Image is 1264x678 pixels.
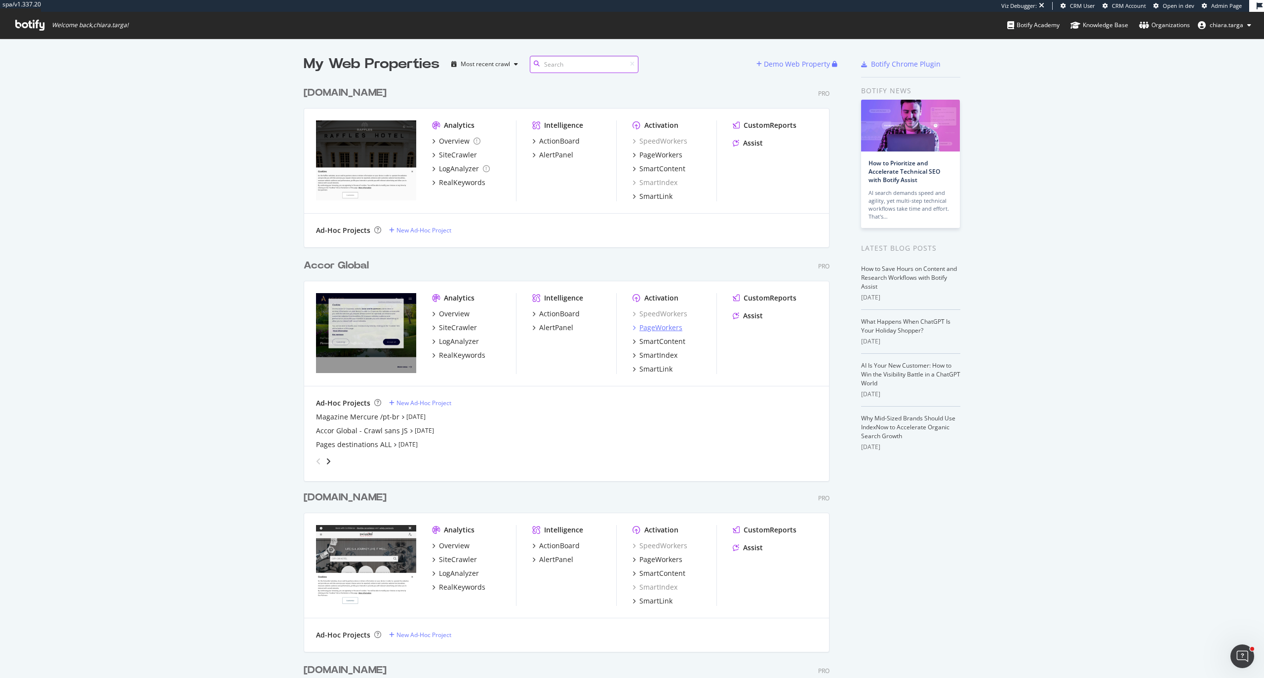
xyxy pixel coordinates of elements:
button: Demo Web Property [756,56,832,72]
a: How to Prioritize and Accelerate Technical SEO with Botify Assist [869,159,940,184]
div: PageWorkers [639,150,682,160]
a: SmartIndex [632,350,677,360]
div: SmartContent [639,337,685,346]
div: LogAnalyzer [439,164,479,174]
a: SmartContent [632,568,685,578]
div: Latest Blog Posts [861,243,960,254]
img: all.accor.com [316,293,416,373]
a: LogAnalyzer [432,568,479,578]
a: Demo Web Property [756,60,832,68]
a: AlertPanel [532,150,573,160]
div: SmartContent [639,568,685,578]
div: Analytics [444,120,474,130]
div: New Ad-Hoc Project [396,399,451,407]
div: Accor Global [304,259,369,273]
div: Magazine Mercure /pt-br [316,412,399,422]
a: Overview [432,541,470,551]
div: Intelligence [544,120,583,130]
span: Admin Page [1211,2,1242,9]
a: ActionBoard [532,541,580,551]
div: SiteCrawler [439,555,477,565]
a: Overview [432,309,470,319]
img: How to Prioritize and Accelerate Technical SEO with Botify Assist [861,100,960,151]
div: Demo Web Property [764,59,830,69]
div: [DATE] [861,390,960,399]
div: AI search demands speed and agility, yet multi-step technical workflows take time and effort. Tha... [869,189,952,221]
div: SmartLink [639,364,672,374]
div: Overview [439,309,470,319]
div: [DOMAIN_NAME] [304,86,387,100]
div: RealKeywords [439,350,485,360]
div: [DOMAIN_NAME] [304,663,387,678]
div: Activation [644,293,678,303]
div: SiteCrawler [439,323,477,333]
div: RealKeywords [439,582,485,592]
a: LogAnalyzer [432,164,490,174]
a: AlertPanel [532,555,573,565]
a: SpeedWorkers [632,541,687,551]
a: Accor Global - Crawl sans JS [316,426,408,436]
div: [DATE] [861,337,960,346]
a: SmartLink [632,596,672,606]
div: Analytics [444,293,474,303]
a: SmartLink [632,364,672,374]
a: CRM User [1061,2,1095,10]
div: ActionBoard [539,309,580,319]
a: SmartIndex [632,582,677,592]
a: [DATE] [415,426,434,435]
a: How to Save Hours on Content and Research Workflows with Botify Assist [861,264,957,291]
a: AI Is Your New Customer: How to Win the Visibility Battle in a ChatGPT World [861,361,960,387]
div: Ad-Hoc Projects [316,226,370,235]
div: Ad-Hoc Projects [316,630,370,640]
a: SiteCrawler [432,323,477,333]
div: Assist [743,543,763,553]
div: Pro [818,89,829,98]
div: Knowledge Base [1070,20,1128,30]
div: AlertPanel [539,555,573,565]
a: PageWorkers [632,150,682,160]
div: angle-left [312,453,325,469]
div: Botify news [861,85,960,96]
div: angle-right [325,456,332,466]
a: Botify Academy [1007,12,1060,38]
div: Overview [439,136,470,146]
div: SiteCrawler [439,150,477,160]
a: SmartContent [632,164,685,174]
input: Search [530,56,638,73]
a: LogAnalyzer [432,337,479,346]
div: Botify Chrome Plugin [871,59,941,69]
a: CustomReports [733,293,796,303]
div: LogAnalyzer [439,568,479,578]
a: SpeedWorkers [632,136,687,146]
a: Open in dev [1153,2,1194,10]
div: [DATE] [861,443,960,452]
a: [DATE] [398,440,418,449]
span: Welcome back, chiara.targa ! [52,21,128,29]
div: Overview [439,541,470,551]
a: Why Mid-Sized Brands Should Use IndexNow to Accelerate Organic Search Growth [861,414,955,440]
div: LogAnalyzer [439,337,479,346]
a: SmartContent [632,337,685,346]
div: Pro [818,262,829,270]
div: Organizations [1139,20,1190,30]
a: SmartIndex [632,178,677,188]
img: www.swissotel.com [316,525,416,605]
a: What Happens When ChatGPT Is Your Holiday Shopper? [861,317,950,335]
div: Ad-Hoc Projects [316,398,370,408]
a: Pages destinations ALL [316,440,392,450]
div: CustomReports [744,293,796,303]
a: SiteCrawler [432,150,477,160]
div: Pro [818,494,829,502]
a: RealKeywords [432,582,485,592]
div: My Web Properties [304,54,439,74]
a: [DOMAIN_NAME] [304,490,391,505]
a: Organizations [1139,12,1190,38]
div: Analytics [444,525,474,535]
a: Assist [733,138,763,148]
span: CRM Account [1112,2,1146,9]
